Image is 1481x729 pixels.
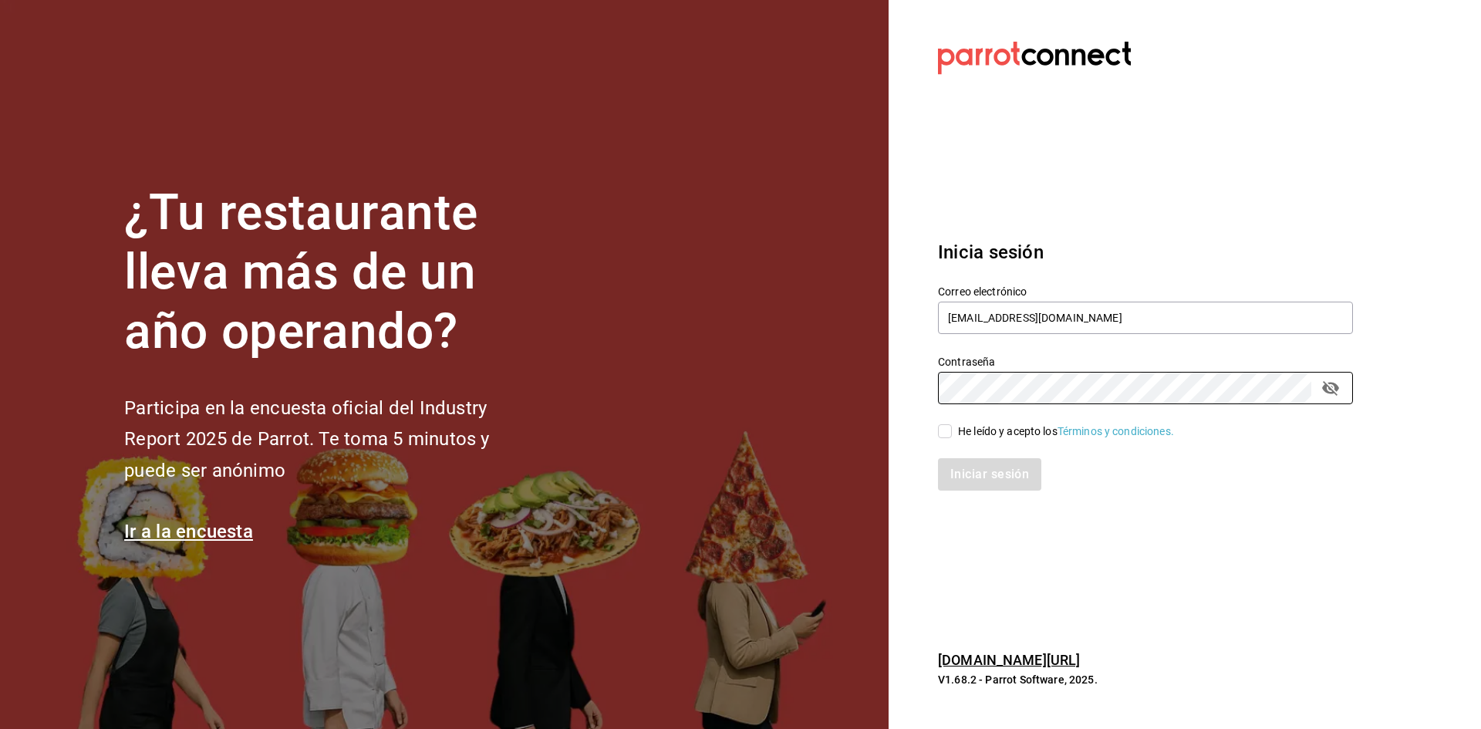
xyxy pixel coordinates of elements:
a: Ir a la encuesta [124,521,253,542]
a: Términos y condiciones. [1058,425,1174,437]
label: Correo electrónico [938,286,1353,297]
label: Contraseña [938,356,1353,367]
a: [DOMAIN_NAME][URL] [938,652,1080,668]
h1: ¿Tu restaurante lleva más de un año operando? [124,184,541,361]
button: passwordField [1317,375,1344,401]
input: Ingresa tu correo electrónico [938,302,1353,334]
div: He leído y acepto los [958,424,1174,440]
h3: Inicia sesión [938,238,1353,266]
p: V1.68.2 - Parrot Software, 2025. [938,672,1353,687]
h2: Participa en la encuesta oficial del Industry Report 2025 de Parrot. Te toma 5 minutos y puede se... [124,393,541,487]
